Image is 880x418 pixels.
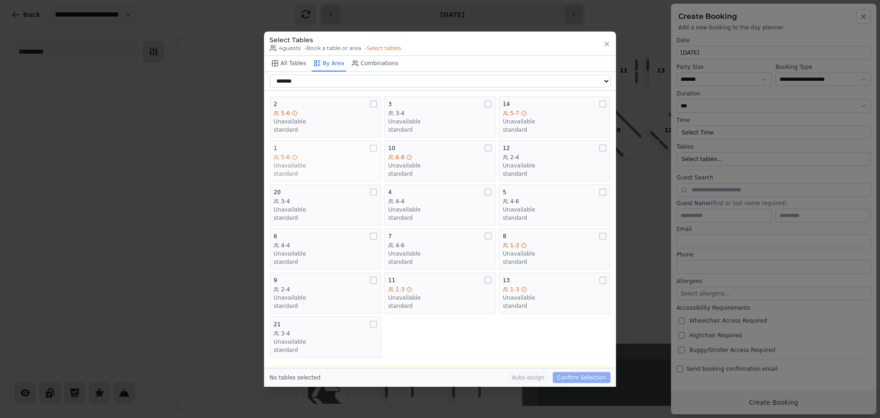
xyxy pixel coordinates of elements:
[384,228,496,269] button: 74-6Unavailablestandard
[503,100,510,107] span: 14
[388,170,492,177] div: standard
[510,109,519,117] span: 5-7
[510,153,519,161] span: 2-4
[274,302,377,309] div: standard
[274,294,377,301] div: Unavailable
[503,162,606,169] div: Unavailable
[503,117,606,125] div: Unavailable
[274,232,277,240] span: 6
[269,374,320,381] div: No tables selected
[388,144,395,151] span: 10
[274,250,377,257] div: Unavailable
[388,162,492,169] div: Unavailable
[365,44,401,51] span: • Select tables
[274,214,377,221] div: standard
[350,56,401,71] button: Combinations
[388,250,492,257] div: Unavailable
[269,272,381,313] button: 92-4Unavailablestandard
[274,100,277,107] span: 2
[396,109,405,117] span: 3-4
[388,276,395,284] span: 11
[499,272,610,313] button: 131-3Unavailablestandard
[388,214,492,221] div: standard
[274,188,280,195] span: 20
[510,197,519,205] span: 4-6
[499,228,610,269] button: 81-3Unavailablestandard
[304,44,361,51] span: • Book a table or area
[274,346,377,353] div: standard
[274,126,377,133] div: standard
[281,329,290,337] span: 3-4
[274,276,277,284] span: 9
[503,250,606,257] div: Unavailable
[384,184,496,225] button: 44-4Unavailablestandard
[312,56,346,71] button: By Area
[269,140,381,181] button: 15-6Unavailablestandard
[503,302,606,309] div: standard
[274,117,377,125] div: Unavailable
[384,272,496,313] button: 111-3Unavailablestandard
[396,197,405,205] span: 4-4
[388,100,392,107] span: 3
[274,144,277,151] span: 1
[274,338,377,345] div: Unavailable
[503,126,606,133] div: standard
[503,294,606,301] div: Unavailable
[388,117,492,125] div: Unavailable
[269,316,381,357] button: 213-4Unavailablestandard
[388,294,492,301] div: Unavailable
[510,241,519,249] span: 1-3
[396,285,405,293] span: 1-3
[499,96,610,137] button: 145-7Unavailablestandard
[510,285,519,293] span: 1-3
[499,184,610,225] button: 54-6Unavailablestandard
[396,241,405,249] span: 4-6
[503,170,606,177] div: standard
[274,162,377,169] div: Unavailable
[503,188,506,195] span: 5
[503,144,510,151] span: 12
[281,285,290,293] span: 2-4
[503,276,510,284] span: 13
[503,214,606,221] div: standard
[499,140,610,181] button: 122-4Unavailablestandard
[274,320,280,328] span: 21
[274,206,377,213] div: Unavailable
[269,184,381,225] button: 203-4Unavailablestandard
[269,56,308,71] button: All Tables
[384,96,496,137] button: 33-4Unavailablestandard
[269,44,301,51] span: 4 guests
[388,206,492,213] div: Unavailable
[269,228,381,269] button: 64-4Unavailablestandard
[281,109,290,117] span: 5-6
[503,232,506,240] span: 8
[281,153,290,161] span: 5-6
[503,206,606,213] div: Unavailable
[388,232,392,240] span: 7
[281,197,290,205] span: 3-4
[274,258,377,265] div: standard
[384,140,496,181] button: 106-8Unavailablestandard
[396,153,405,161] span: 6-8
[553,372,610,383] button: Confirm Selection
[388,258,492,265] div: standard
[269,96,381,137] button: 25-6Unavailablestandard
[503,258,606,265] div: standard
[507,372,549,383] button: Auto-assign
[269,35,401,44] h3: Select Tables
[388,126,492,133] div: standard
[388,302,492,309] div: standard
[388,188,392,195] span: 4
[274,170,377,177] div: standard
[281,241,290,249] span: 4-4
